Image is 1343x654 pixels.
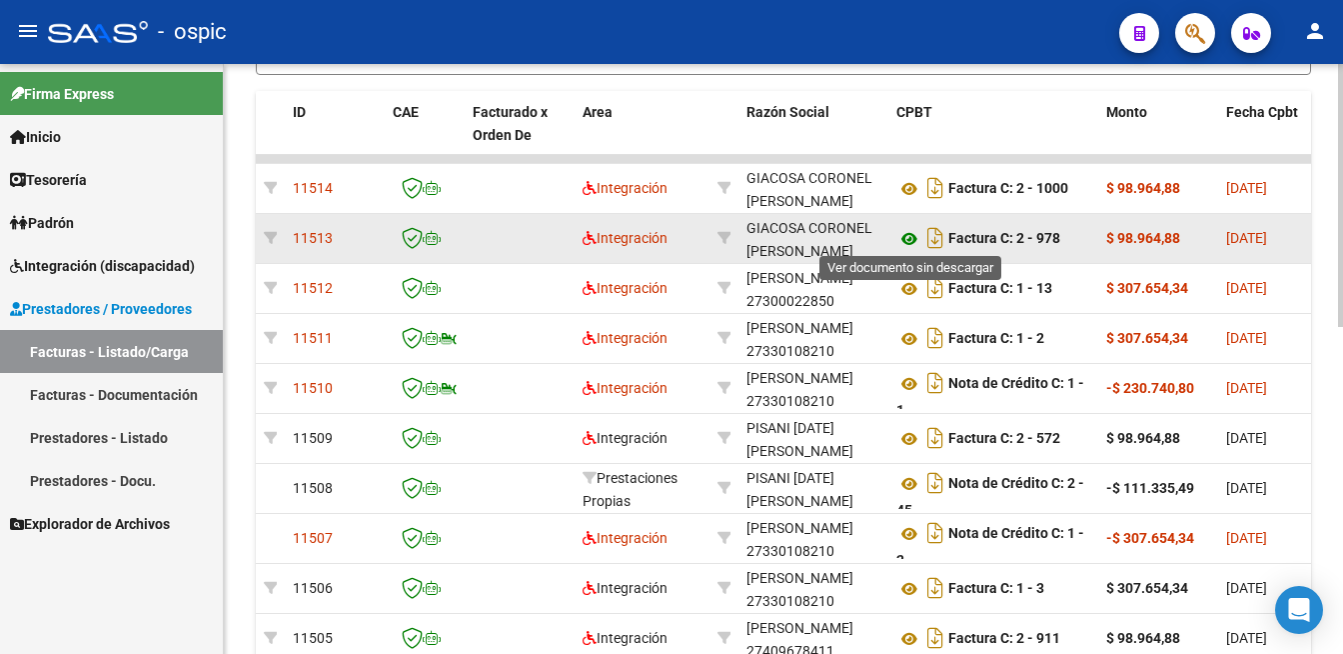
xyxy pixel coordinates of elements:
span: Integración [583,580,668,596]
div: Open Intercom Messenger [1275,586,1323,634]
span: [DATE] [1226,430,1267,446]
datatable-header-cell: ID [285,91,385,179]
i: Descargar documento [922,367,948,399]
span: Inicio [10,126,61,148]
strong: $ 307.654,34 [1106,280,1188,296]
span: Integración [583,230,668,246]
strong: Factura C: 2 - 911 [948,631,1060,647]
mat-icon: menu [16,19,40,43]
span: [DATE] [1226,480,1267,496]
div: GIACOSA CORONEL [PERSON_NAME] [746,167,880,213]
span: 11511 [293,330,333,346]
span: [DATE] [1226,580,1267,596]
i: Descargar documento [922,222,948,254]
span: Tesorería [10,169,87,191]
strong: Factura C: 2 - 978 [948,231,1060,247]
div: 27330108210 [746,567,880,609]
i: Descargar documento [922,467,948,499]
datatable-header-cell: Area [575,91,709,179]
span: 11506 [293,580,333,596]
div: [PERSON_NAME] [746,567,853,590]
strong: $ 98.964,88 [1106,430,1180,446]
i: Descargar documento [922,322,948,354]
span: [DATE] [1226,530,1267,546]
strong: Factura C: 2 - 1000 [948,181,1068,197]
span: CPBT [896,104,932,120]
span: 11508 [293,480,333,496]
span: Integración [583,380,668,396]
datatable-header-cell: Monto [1098,91,1218,179]
span: Integración [583,430,668,446]
div: [PERSON_NAME] [746,517,853,540]
i: Descargar documento [922,622,948,654]
span: 11513 [293,230,333,246]
span: [DATE] [1226,380,1267,396]
div: [PERSON_NAME] [746,617,853,640]
span: Fecha Cpbt [1226,104,1298,120]
div: 27419042876 [746,467,880,509]
strong: Factura C: 1 - 13 [948,281,1052,297]
div: 27328991611 [746,167,880,209]
span: Prestaciones Propias [583,470,677,509]
span: - ospic [158,10,227,54]
span: ID [293,104,306,120]
span: Razón Social [746,104,829,120]
strong: Nota de Crédito C: 1 - 2 [896,526,1084,569]
span: Area [583,104,613,120]
strong: $ 307.654,34 [1106,330,1188,346]
span: [DATE] [1226,280,1267,296]
span: [DATE] [1226,630,1267,646]
div: 27330108210 [746,317,880,359]
span: Padrón [10,212,74,234]
span: Firma Express [10,83,114,105]
span: Facturado x Orden De [473,104,548,143]
strong: Nota de Crédito C: 1 - 1 [896,376,1084,419]
span: Integración [583,530,668,546]
strong: $ 307.654,34 [1106,580,1188,596]
datatable-header-cell: Razón Social [738,91,888,179]
span: Monto [1106,104,1147,120]
div: [PERSON_NAME] [746,317,853,340]
span: Integración [583,180,668,196]
span: [DATE] [1226,230,1267,246]
div: PISANI [DATE][PERSON_NAME] [746,467,880,513]
span: Integración [583,280,668,296]
span: Integración (discapacidad) [10,255,195,277]
span: 11510 [293,380,333,396]
div: [PERSON_NAME] [746,267,853,290]
div: 27419042876 [746,417,880,459]
strong: -$ 230.740,80 [1106,380,1194,396]
strong: Factura C: 1 - 3 [948,581,1044,597]
mat-icon: person [1303,19,1327,43]
div: GIACOSA CORONEL [PERSON_NAME] [746,217,880,263]
div: 27330108210 [746,517,880,559]
span: [DATE] [1226,180,1267,196]
i: Descargar documento [922,517,948,549]
div: 27328991611 [746,217,880,259]
strong: Factura C: 1 - 2 [948,331,1044,347]
i: Descargar documento [922,422,948,454]
span: 11512 [293,280,333,296]
div: 27330108210 [746,367,880,409]
span: 11509 [293,430,333,446]
span: 11505 [293,630,333,646]
span: CAE [393,104,419,120]
div: PISANI [DATE][PERSON_NAME] [746,417,880,463]
i: Descargar documento [922,572,948,604]
strong: -$ 307.654,34 [1106,530,1194,546]
datatable-header-cell: CPBT [888,91,1098,179]
i: Descargar documento [922,172,948,204]
datatable-header-cell: CAE [385,91,465,179]
div: 27300022850 [746,267,880,309]
strong: -$ 111.335,49 [1106,480,1194,496]
strong: $ 98.964,88 [1106,630,1180,646]
div: [PERSON_NAME] [746,367,853,390]
datatable-header-cell: Fecha Cpbt [1218,91,1308,179]
strong: $ 98.964,88 [1106,180,1180,196]
span: Prestadores / Proveedores [10,298,192,320]
i: Descargar documento [922,272,948,304]
strong: $ 98.964,88 [1106,230,1180,246]
span: [DATE] [1226,330,1267,346]
span: 11514 [293,180,333,196]
strong: Nota de Crédito C: 2 - 45 [896,476,1084,519]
